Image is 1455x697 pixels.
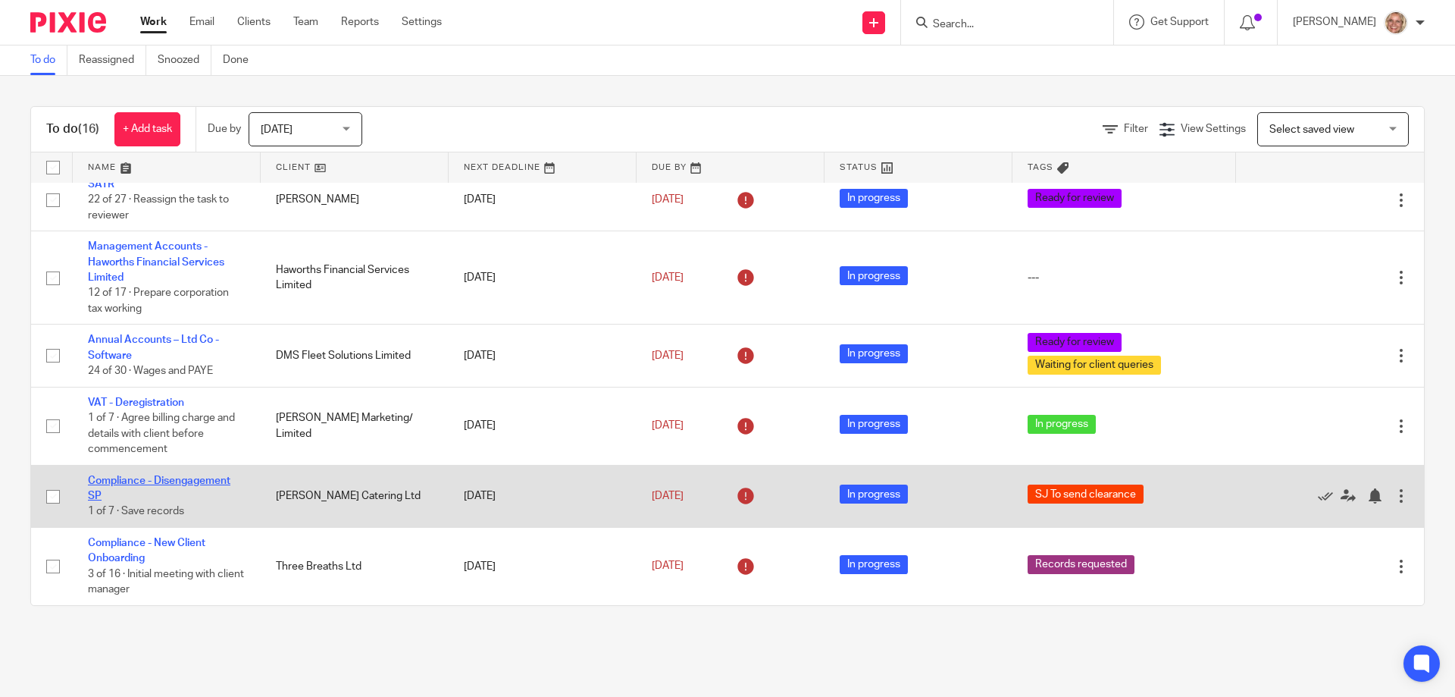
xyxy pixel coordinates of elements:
[652,420,684,431] span: [DATE]
[652,272,684,283] span: [DATE]
[1028,485,1144,504] span: SJ To send clearance
[1028,356,1161,375] span: Waiting for client queries
[158,46,211,75] a: Snoozed
[140,14,167,30] a: Work
[261,387,449,465] td: [PERSON_NAME] Marketing/ Limited
[1150,17,1209,27] span: Get Support
[1028,270,1221,285] div: ---
[1293,14,1376,30] p: [PERSON_NAME]
[652,194,684,205] span: [DATE]
[652,491,684,501] span: [DATE]
[223,46,260,75] a: Done
[449,527,637,604] td: [DATE]
[449,325,637,387] td: [DATE]
[88,288,229,315] span: 12 of 17 · Prepare corporation tax working
[88,241,224,283] a: Management Accounts - Haworths Financial Services Limited
[88,569,244,595] span: 3 of 16 · Initial meeting with client manager
[1124,124,1148,134] span: Filter
[449,231,637,325] td: [DATE]
[840,266,908,285] span: In progress
[449,168,637,231] td: [DATE]
[1028,555,1134,574] span: Records requested
[840,485,908,504] span: In progress
[88,413,235,454] span: 1 of 7 · Agree billing charge and details with client before commencement
[840,555,908,574] span: In progress
[78,123,99,135] span: (16)
[261,231,449,325] td: Haworths Financial Services Limited
[261,325,449,387] td: DMS Fleet Solutions Limited
[341,14,379,30] a: Reports
[261,168,449,231] td: [PERSON_NAME]
[46,121,99,137] h1: To do
[30,46,67,75] a: To do
[1181,124,1246,134] span: View Settings
[449,465,637,527] td: [DATE]
[261,527,449,604] td: Three Breaths Ltd
[79,46,146,75] a: Reassigned
[30,12,106,33] img: Pixie
[88,538,205,564] a: Compliance - New Client Onboarding
[652,561,684,572] span: [DATE]
[237,14,271,30] a: Clients
[88,397,184,408] a: VAT - Deregistration
[189,14,214,30] a: Email
[1384,11,1408,35] img: SJ.jpg
[261,465,449,527] td: [PERSON_NAME] Catering Ltd
[402,14,442,30] a: Settings
[88,179,114,190] a: SATR
[88,507,184,517] span: 1 of 7 · Save records
[840,415,908,434] span: In progress
[1318,488,1341,504] a: Mark as done
[88,334,219,360] a: Annual Accounts – Ltd Co - Software
[208,121,241,137] p: Due by
[449,387,637,465] td: [DATE]
[114,112,180,146] a: + Add task
[88,366,213,376] span: 24 of 30 · Wages and PAYE
[1028,415,1096,434] span: In progress
[1028,189,1122,208] span: Ready for review
[1028,333,1122,352] span: Ready for review
[293,14,318,30] a: Team
[88,194,229,221] span: 22 of 27 · Reassign the task to reviewer
[931,18,1068,32] input: Search
[261,124,293,135] span: [DATE]
[1269,124,1354,135] span: Select saved view
[652,350,684,361] span: [DATE]
[840,344,908,363] span: In progress
[88,476,230,501] a: Compliance - Disengagement SP
[840,189,908,208] span: In progress
[1028,163,1053,171] span: Tags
